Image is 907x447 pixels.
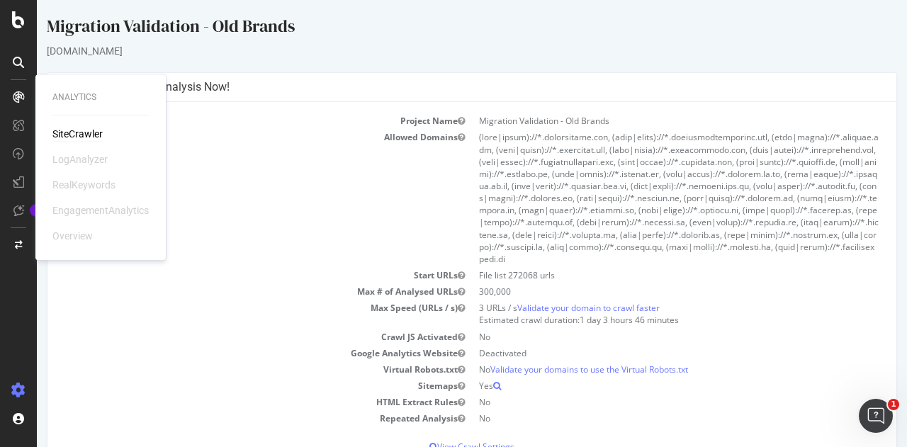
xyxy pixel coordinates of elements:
td: No [435,329,849,345]
span: 1 [888,399,899,410]
td: Virtual Robots.txt [21,361,435,378]
td: Repeated Analysis [21,410,435,426]
td: Allowed Domains [21,129,435,267]
div: Tooltip anchor [30,204,43,217]
div: Migration Validation - Old Brands [10,14,860,44]
h4: Configure your New Analysis Now! [21,80,849,94]
td: Crawl JS Activated [21,329,435,345]
a: SiteCrawler [52,127,103,141]
td: Sitemaps [21,378,435,394]
td: Start URLs [21,267,435,283]
td: HTML Extract Rules [21,394,435,410]
iframe: Intercom live chat [859,399,893,433]
td: File list 272068 urls [435,267,849,283]
td: Project Name [21,113,435,129]
td: 300,000 [435,283,849,300]
td: Deactivated [435,345,849,361]
div: LogAnalyzer [52,152,108,166]
a: Validate your domain to crawl faster [480,302,623,314]
td: Google Analytics Website [21,345,435,361]
td: No [435,410,849,426]
td: Yes [435,378,849,394]
td: 3 URLs / s Estimated crawl duration: [435,300,849,328]
td: Max # of Analysed URLs [21,283,435,300]
div: RealKeywords [52,178,116,192]
div: [DOMAIN_NAME] [10,44,860,58]
span: 1 day 3 hours 46 minutes [543,314,642,326]
td: Migration Validation - Old Brands [435,113,849,129]
div: EngagementAnalytics [52,203,149,217]
div: Analytics [52,91,149,103]
td: Max Speed (URLs / s) [21,300,435,328]
td: No [435,394,849,410]
td: No [435,361,849,378]
div: Overview [52,229,93,243]
a: Validate your domains to use the Virtual Robots.txt [453,363,651,375]
td: (lore|ipsum)://*.dolorsitame.con, (adip|elits)://*.doeiusmodtemporinc.utl, (etdo|magna)://*.aliqu... [435,129,849,267]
